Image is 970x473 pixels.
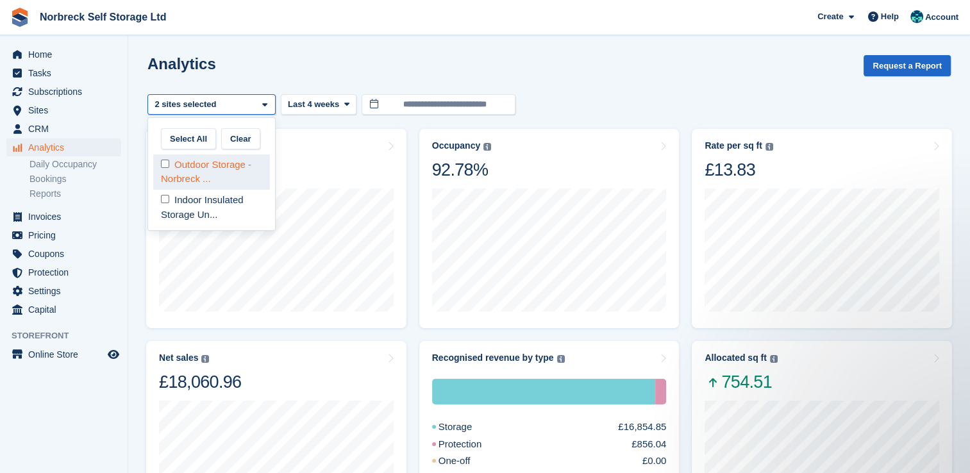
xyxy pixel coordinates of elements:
[432,454,501,469] div: One-off
[29,158,121,170] a: Daily Occupancy
[28,226,105,244] span: Pricing
[432,379,655,404] div: Storage
[28,83,105,101] span: Subscriptions
[705,353,766,363] div: Allocated sq ft
[6,83,121,101] a: menu
[281,94,356,115] button: Last 4 weeks
[28,245,105,263] span: Coupons
[28,263,105,281] span: Protection
[705,159,773,181] div: £13.83
[147,55,216,72] h2: Analytics
[6,282,121,300] a: menu
[6,263,121,281] a: menu
[28,301,105,319] span: Capital
[557,355,565,363] img: icon-info-grey-7440780725fd019a000dd9b08b2336e03edf1995a4989e88bcd33f0948082b44.svg
[28,46,105,63] span: Home
[10,8,29,27] img: stora-icon-8386f47178a22dfd0bd8f6a31ec36ba5ce8667c1dd55bd0f319d3a0aa187defe.svg
[705,140,762,151] div: Rate per sq ft
[28,282,105,300] span: Settings
[910,10,923,23] img: Sally King
[28,64,105,82] span: Tasks
[161,128,216,149] button: Select All
[28,208,105,226] span: Invoices
[432,140,480,151] div: Occupancy
[159,353,198,363] div: Net sales
[29,173,121,185] a: Bookings
[6,46,121,63] a: menu
[6,345,121,363] a: menu
[6,245,121,263] a: menu
[618,420,666,435] div: £16,854.85
[770,355,778,363] img: icon-info-grey-7440780725fd019a000dd9b08b2336e03edf1995a4989e88bcd33f0948082b44.svg
[432,353,554,363] div: Recognised revenue by type
[432,159,491,181] div: 92.78%
[28,101,105,119] span: Sites
[483,143,491,151] img: icon-info-grey-7440780725fd019a000dd9b08b2336e03edf1995a4989e88bcd33f0948082b44.svg
[28,120,105,138] span: CRM
[765,143,773,151] img: icon-info-grey-7440780725fd019a000dd9b08b2336e03edf1995a4989e88bcd33f0948082b44.svg
[631,437,666,452] div: £856.04
[925,11,958,24] span: Account
[6,226,121,244] a: menu
[201,355,209,363] img: icon-info-grey-7440780725fd019a000dd9b08b2336e03edf1995a4989e88bcd33f0948082b44.svg
[28,138,105,156] span: Analytics
[6,208,121,226] a: menu
[12,329,128,342] span: Storefront
[864,55,951,76] button: Request a Report
[6,138,121,156] a: menu
[28,345,105,363] span: Online Store
[153,190,270,225] div: Indoor Insulated Storage Un...
[29,188,121,200] a: Reports
[288,98,339,111] span: Last 4 weeks
[705,371,777,393] span: 754.51
[6,64,121,82] a: menu
[153,98,221,111] div: 2 sites selected
[221,128,260,149] button: Clear
[432,420,503,435] div: Storage
[106,347,121,362] a: Preview store
[817,10,843,23] span: Create
[6,101,121,119] a: menu
[655,379,667,404] div: Protection
[881,10,899,23] span: Help
[159,371,241,393] div: £18,060.96
[6,301,121,319] a: menu
[35,6,171,28] a: Norbreck Self Storage Ltd
[153,154,270,190] div: Outdoor Storage - Norbreck ...
[642,454,667,469] div: £0.00
[432,437,513,452] div: Protection
[6,120,121,138] a: menu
